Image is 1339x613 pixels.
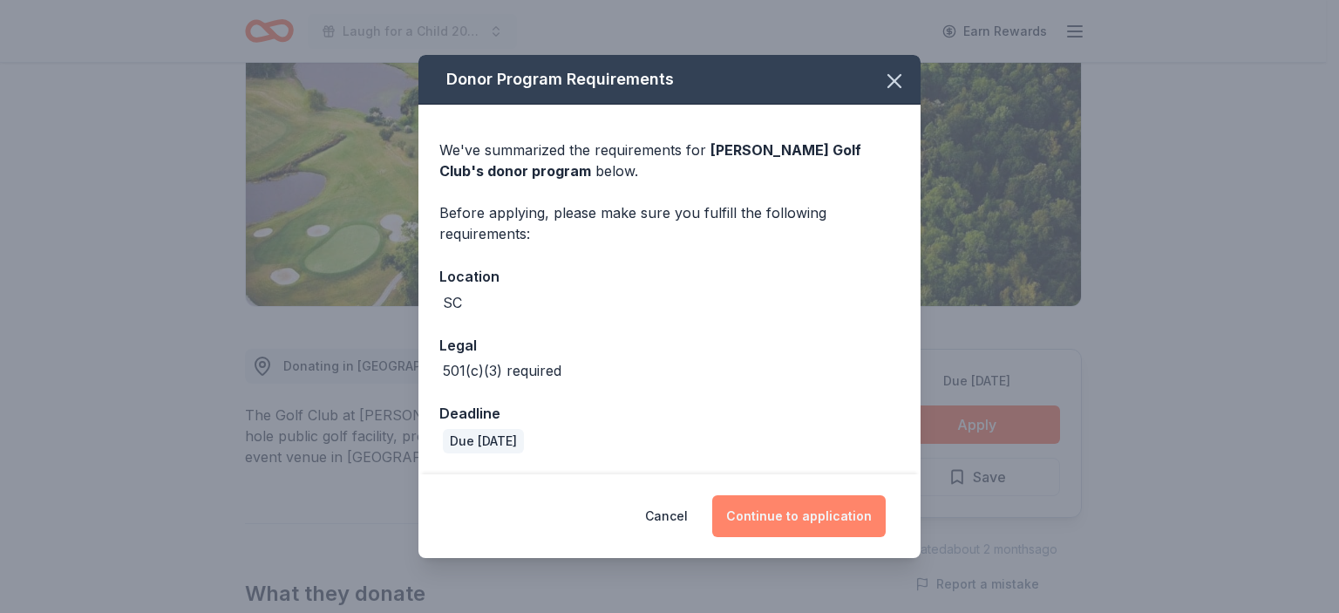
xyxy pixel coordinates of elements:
button: Cancel [645,495,688,537]
div: Before applying, please make sure you fulfill the following requirements: [439,202,900,244]
div: Donor Program Requirements [418,55,921,105]
div: Legal [439,334,900,357]
div: Due [DATE] [443,429,524,453]
div: 501(c)(3) required [443,360,561,381]
div: We've summarized the requirements for below. [439,140,900,181]
button: Continue to application [712,495,886,537]
div: Deadline [439,402,900,425]
div: Location [439,265,900,288]
div: SC [443,292,462,313]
